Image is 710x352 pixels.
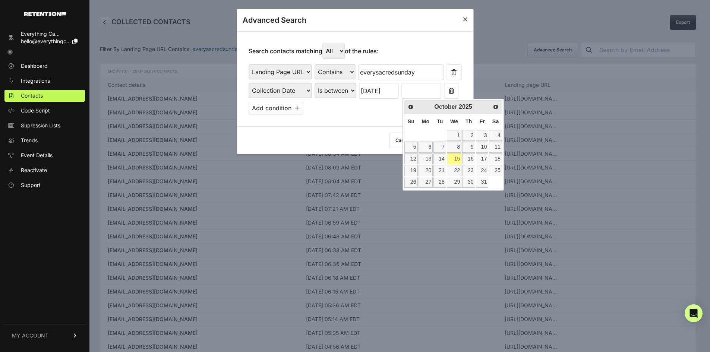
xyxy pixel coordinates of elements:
a: Everything Ca... hello@everythingc... [4,28,85,47]
a: 3 [476,130,489,141]
span: Support [21,181,41,189]
a: 29 [447,177,461,188]
a: Next [490,101,501,112]
a: Code Script [4,105,85,117]
a: 22 [447,165,461,176]
a: 27 [419,177,433,188]
a: 17 [476,153,489,164]
a: 6 [419,142,433,152]
span: Contacts [21,92,43,99]
a: 20 [419,165,433,176]
span: Monday [422,118,430,124]
a: 18 [489,153,502,164]
span: Next [493,104,499,110]
span: Trends [21,137,38,144]
a: 12 [404,153,417,164]
a: 15 [447,153,461,164]
span: Wednesday [450,118,458,124]
a: Prev [405,101,416,112]
span: Sunday [408,118,414,124]
span: Code Script [21,107,50,114]
a: Contacts [4,90,85,102]
a: Trends [4,134,85,146]
span: Friday [479,118,485,124]
span: hello@everythingc... [21,38,71,44]
a: Supression Lists [4,120,85,131]
a: Dashboard [4,60,85,72]
a: 25 [489,165,502,176]
a: Integrations [4,75,85,87]
a: 23 [462,165,475,176]
a: 9 [462,142,475,152]
a: 10 [476,142,489,152]
a: Reactivate [4,164,85,176]
a: 19 [404,165,417,176]
a: 16 [462,153,475,164]
div: Everything Ca... [21,30,78,38]
p: Search contacts matching of the rules: [249,44,379,58]
span: 2025 [459,104,472,110]
div: Open Intercom Messenger [685,304,703,322]
span: Dashboard [21,62,48,70]
a: 26 [404,177,417,188]
button: Cancel [389,133,417,148]
a: 4 [489,130,502,141]
a: 30 [462,177,475,188]
a: 31 [476,177,489,188]
a: 21 [433,165,446,176]
span: Tuesday [437,118,443,124]
a: 11 [489,142,502,152]
a: 2 [462,130,475,141]
a: 14 [433,153,446,164]
span: Reactivate [21,167,47,174]
a: MY ACCOUNT [4,324,85,347]
span: Prev [408,104,414,110]
img: Retention.com [24,12,66,16]
a: 13 [419,153,433,164]
a: 7 [433,142,446,152]
span: Event Details [21,152,53,159]
span: Supression Lists [21,122,60,129]
a: 24 [476,165,489,176]
button: Add condition [249,102,303,114]
a: 1 [447,130,461,141]
span: MY ACCOUNT [12,332,48,339]
a: Support [4,179,85,191]
span: Integrations [21,77,50,85]
a: 28 [433,177,446,188]
span: Thursday [466,118,472,124]
span: October [434,104,457,110]
h3: Advanced Search [243,15,306,25]
a: Event Details [4,149,85,161]
a: 8 [447,142,461,152]
span: Saturday [492,118,499,124]
a: 5 [404,142,417,152]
